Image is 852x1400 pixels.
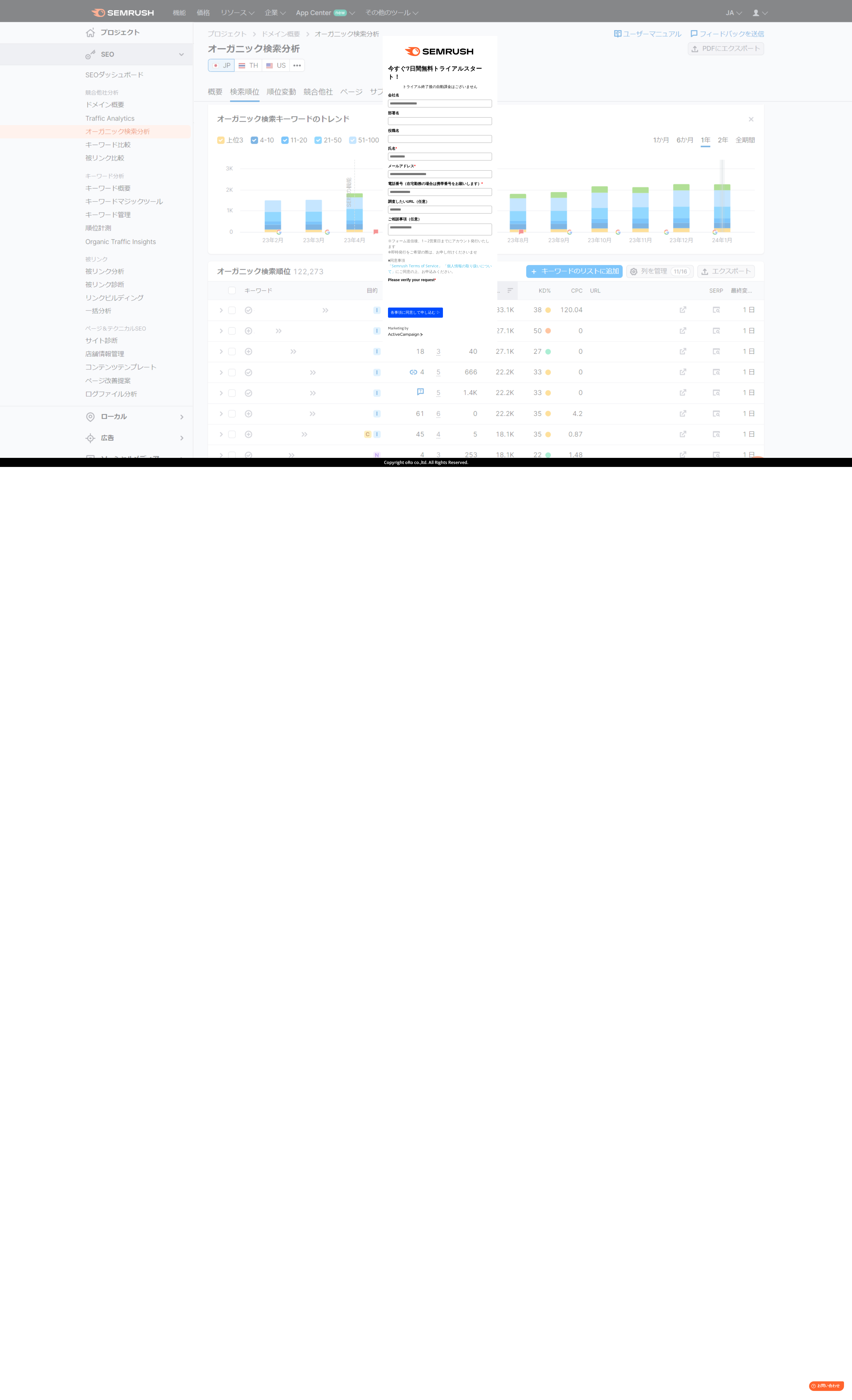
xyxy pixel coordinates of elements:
p: ※フォーム送信後、1～2営業日までにアカウント発行いたします ※即時発行をご希望の際は、お申し付けくださいませ [388,238,492,255]
button: 各事項に同意して申し込む ▷ [388,308,443,318]
iframe: reCAPTCHA [388,284,469,305]
label: 電話番号（在宅勤務の場合は携帯番号をお願いします） [388,181,492,187]
a: 「個人情報の取り扱いについて」 [388,263,492,274]
center: トライアル終了後の自動課金はございません [388,84,492,90]
p: ■同意事項 [388,257,492,263]
img: e6a379fe-ca9f-484e-8561-e79cf3a04b3f.png [401,41,479,62]
p: にご同意の上、お申込みください。 [388,263,492,274]
label: ご相談事項（任意） [388,216,492,222]
label: Please verify your request [388,277,492,283]
label: 調査したいURL（任意） [388,199,492,204]
label: 会社名 [388,92,492,98]
span: Copyright oRo co.,ltd. All Rights Reserved. [384,459,468,465]
label: 氏名 [388,146,492,151]
label: 役職名 [388,128,492,134]
div: Marketing by [388,326,492,331]
iframe: Help widget launcher [805,1379,846,1394]
title: 今すぐ7日間無料トライアルスタート！ [388,64,492,81]
a: 「Semrush Terms of Service」 [388,263,442,268]
label: 部署名 [388,110,492,116]
label: メールアドレス [388,163,492,169]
